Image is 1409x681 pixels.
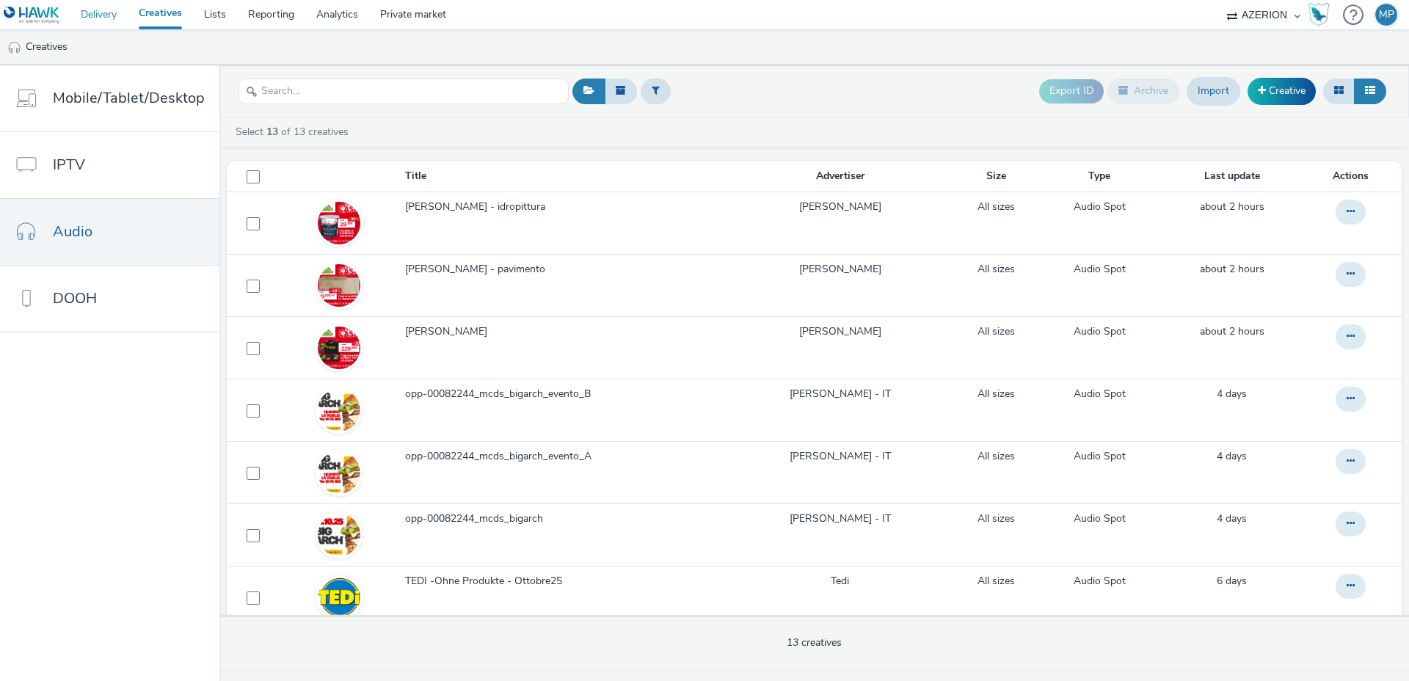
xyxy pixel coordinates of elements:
a: 7 October 2025, 17:15 [1217,574,1247,589]
button: Archive [1107,79,1179,103]
span: [PERSON_NAME] [405,324,493,339]
a: [PERSON_NAME] - pavimento [405,262,726,284]
span: about 2 hours [1200,324,1264,338]
span: 6 days [1217,574,1247,588]
a: 13 October 2025, 16:56 [1200,200,1264,214]
img: Hawk Academy [1308,3,1330,26]
th: Actions [1305,161,1402,192]
span: 4 days [1217,449,1247,463]
a: Audio Spot [1074,387,1126,401]
a: 9 October 2025, 15:08 [1217,449,1247,464]
a: Tedi [831,574,849,589]
div: MP [1379,4,1394,26]
img: 4a1c1041-bfbe-48cf-af04-792399cfa7c1.jpg [318,389,360,431]
a: All sizes [977,574,1015,589]
a: All sizes [977,387,1015,401]
a: opp-00082244_mcds_bigarch_evento_A [405,449,726,471]
a: Audio Spot [1074,511,1126,526]
img: 2d2f96fe-1335-410b-9445-2518c6e09e81.jpg [318,264,360,307]
a: [PERSON_NAME] [799,324,881,339]
a: All sizes [977,200,1015,214]
span: Audio [53,221,92,242]
strong: 13 [266,125,278,139]
a: opp-00082244_mcds_bigarch [405,511,726,533]
a: 9 October 2025, 15:06 [1217,511,1247,526]
span: Mobile/Tablet/Desktop [53,87,205,109]
a: [PERSON_NAME] - IT [790,387,891,401]
th: Last update [1159,161,1305,192]
a: [PERSON_NAME] [799,262,881,277]
a: 13 October 2025, 16:54 [1200,324,1264,339]
th: Size [953,161,1040,192]
a: Audio Spot [1074,574,1126,589]
a: [PERSON_NAME] [799,200,881,214]
a: [PERSON_NAME] - IT [790,449,891,464]
a: opp-00082244_mcds_bigarch_evento_B [405,387,726,409]
a: All sizes [977,324,1015,339]
img: 5784daa9-e1e1-472d-82c1-80dd419317b3.png [318,576,360,619]
span: 4 days [1217,387,1247,401]
a: Audio Spot [1074,449,1126,464]
span: opp-00082244_mcds_bigarch_evento_B [405,387,597,401]
a: [PERSON_NAME] [405,324,726,346]
th: Type [1040,161,1159,192]
span: DOOH [53,288,97,309]
img: 2ef43291-f96a-4376-b2e6-e0b606d5460e.jpg [318,327,360,369]
span: IPTV [53,154,85,175]
img: 38e19fc5-e742-4cb8-9ee4-010cd7ef74af.jpg [318,202,360,244]
a: All sizes [977,449,1015,464]
span: TEDI -Ohne Produkte - Ottobre25 [405,574,568,589]
img: 4a1c1041-bfbe-48cf-af04-792399cfa7c1.jpg [318,451,360,494]
a: Creative [1248,78,1316,104]
span: [PERSON_NAME] - pavimento [405,262,551,277]
a: 9 October 2025, 15:09 [1217,387,1247,401]
a: Select of 13 creatives [234,125,354,139]
a: Import [1187,77,1240,105]
img: undefined Logo [4,6,60,24]
button: Grid [1323,79,1355,103]
span: opp-00082244_mcds_bigarch_evento_A [405,449,597,464]
span: about 2 hours [1200,262,1264,276]
span: [PERSON_NAME] - idropittura [405,200,551,214]
th: Title [404,161,727,192]
a: [PERSON_NAME] - idropittura [405,200,726,222]
button: Export ID [1039,79,1104,103]
span: about 2 hours [1200,200,1264,214]
span: 13 creatives [787,636,842,649]
button: Table [1354,79,1386,103]
a: Audio Spot [1074,324,1126,339]
th: Advertiser [727,161,953,192]
a: TEDI -Ohne Produkte - Ottobre25 [405,574,726,596]
span: opp-00082244_mcds_bigarch [405,511,549,526]
a: Audio Spot [1074,200,1126,214]
a: All sizes [977,262,1015,277]
img: audio [7,40,22,55]
a: Hawk Academy [1308,3,1336,26]
a: 13 October 2025, 16:55 [1200,262,1264,277]
a: Audio Spot [1074,262,1126,277]
input: Search... [239,79,569,104]
span: 4 days [1217,511,1247,525]
a: [PERSON_NAME] - IT [790,511,891,526]
img: d98a01cb-0d8a-456d-b350-561cc8b0b1ff.jpg [318,514,360,556]
a: All sizes [977,511,1015,526]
